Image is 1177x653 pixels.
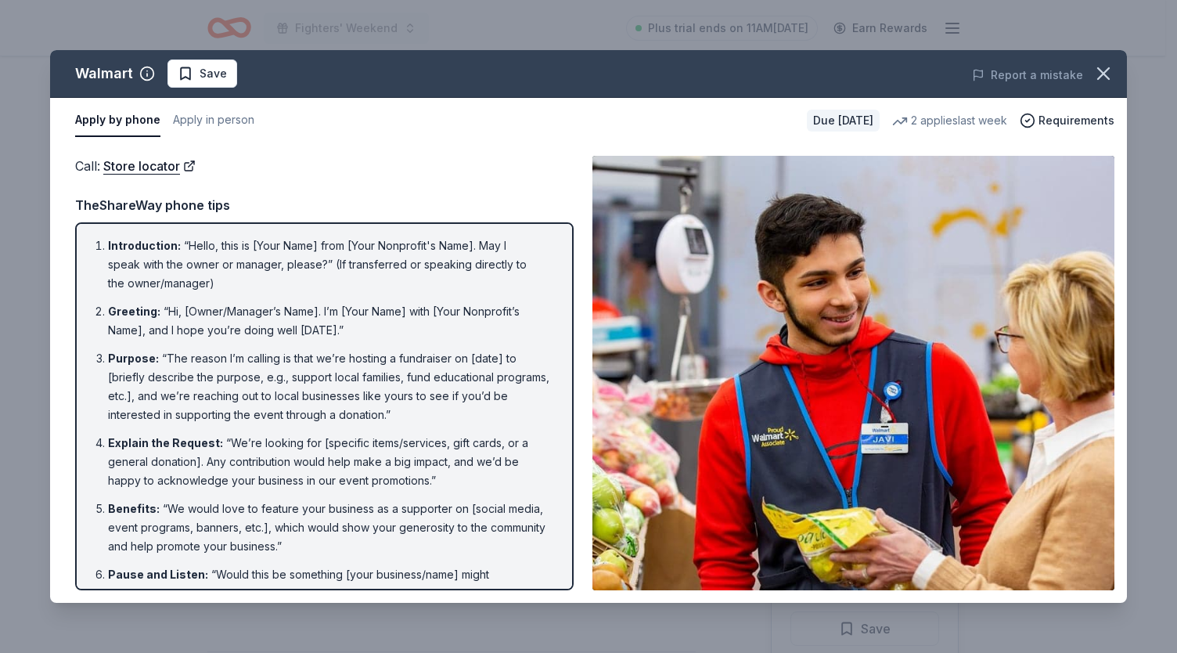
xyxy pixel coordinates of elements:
button: Report a mistake [972,66,1083,85]
span: Requirements [1038,111,1114,130]
button: Requirements [1020,111,1114,130]
span: Pause and Listen : [108,568,208,581]
span: Purpose : [108,352,159,365]
li: “The reason I’m calling is that we’re hosting a fundraiser on [date] to [briefly describe the pur... [108,349,550,424]
img: Image for Walmart [592,156,1114,590]
div: Walmart [75,61,133,86]
li: “We’re looking for [specific items/services, gift cards, or a general donation]. Any contribution... [108,434,550,490]
button: Save [167,60,237,88]
div: TheShareWay phone tips [75,195,574,215]
span: Benefits : [108,502,160,515]
li: “Would this be something [your business/name] might consider supporting?” [108,565,550,603]
li: “We would love to feature your business as a supporter on [social media, event programs, banners,... [108,500,550,556]
button: Apply in person [173,104,254,137]
li: “Hi, [Owner/Manager’s Name]. I’m [Your Name] with [Your Nonprofit’s Name], and I hope you’re doin... [108,302,550,340]
div: Due [DATE] [807,110,880,132]
li: “Hello, this is [Your Name] from [Your Nonprofit's Name]. May I speak with the owner or manager, ... [108,236,550,293]
button: Apply by phone [75,104,160,137]
span: Greeting : [108,305,160,318]
span: Introduction : [108,239,181,252]
span: Save [200,64,227,83]
span: Explain the Request : [108,436,223,449]
div: 2 applies last week [892,111,1007,130]
a: Store locator [103,156,196,176]
div: Call : [75,156,574,176]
